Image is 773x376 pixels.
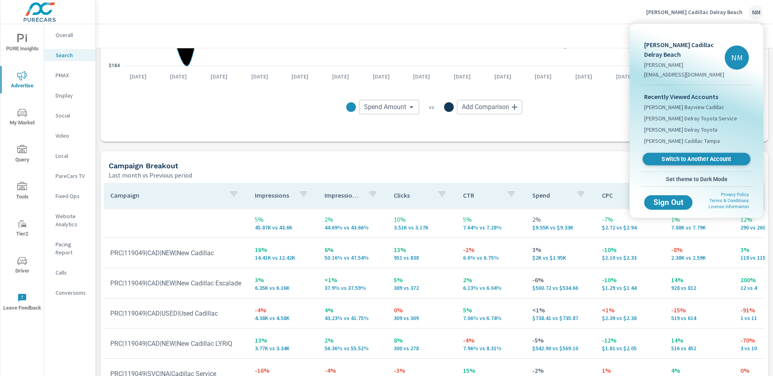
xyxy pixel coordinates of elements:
span: Set theme to Dark Mode [644,176,749,183]
a: Privacy Policy [721,192,749,197]
button: Set theme to Dark Mode [641,172,752,186]
p: [PERSON_NAME] Cadillac Delray Beach [644,40,725,59]
a: Terms & Conditions [709,198,749,203]
a: License Information [709,204,749,209]
div: NM [725,45,749,70]
a: Switch to Another Account [643,153,750,165]
button: Sign Out [644,195,692,210]
span: [PERSON_NAME] Delray Toyota [644,126,717,134]
span: Switch to Another Account [647,155,746,163]
p: Recently Viewed Accounts [644,92,749,101]
span: [PERSON_NAME] Bayview Cadillac [644,103,724,111]
p: [PERSON_NAME] [644,61,725,69]
span: Sign Out [651,199,686,206]
span: [PERSON_NAME] Delray Toyota Service [644,114,737,122]
span: [PERSON_NAME] Cadillac Tampa [644,137,720,145]
p: [EMAIL_ADDRESS][DOMAIN_NAME] [644,70,725,79]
